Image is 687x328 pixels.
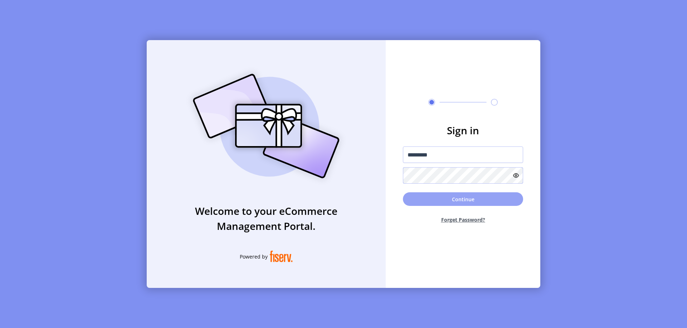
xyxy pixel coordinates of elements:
button: Continue [403,192,523,206]
h3: Welcome to your eCommerce Management Portal. [147,203,386,233]
button: Forget Password? [403,210,523,229]
h3: Sign in [403,123,523,138]
img: card_Illustration.svg [182,66,350,186]
span: Powered by [240,253,268,260]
